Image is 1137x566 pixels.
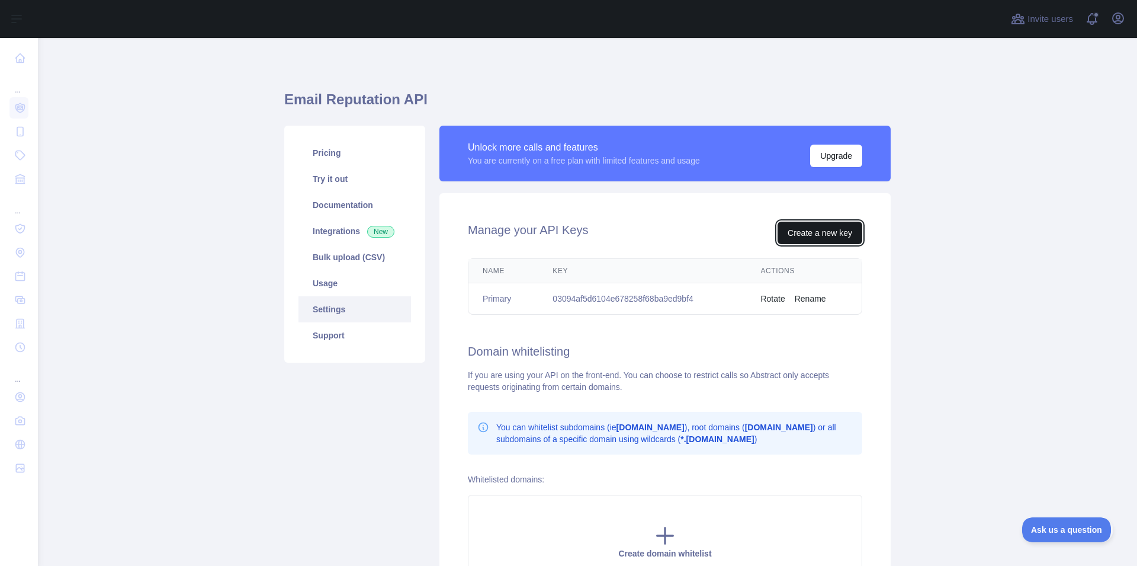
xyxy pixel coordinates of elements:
button: Rename [795,293,826,305]
span: New [367,226,394,238]
a: Pricing [298,140,411,166]
button: Create a new key [778,222,862,244]
div: Unlock more calls and features [468,140,700,155]
div: You are currently on a free plan with limited features and usage [468,155,700,167]
button: Invite users [1008,9,1075,28]
a: Support [298,322,411,348]
a: Try it out [298,166,411,192]
iframe: Toggle Customer Support [1022,517,1113,542]
span: Invite users [1027,12,1073,26]
h2: Manage your API Keys [468,222,588,244]
div: If you are using your API on the front-end. You can choose to restrict calls so Abstract only acc... [468,369,862,393]
p: You can whitelist subdomains (ie ), root domains ( ) or all subdomains of a specific domain using... [496,421,853,445]
h1: Email Reputation API [284,90,891,119]
th: Actions [746,259,862,283]
a: Documentation [298,192,411,218]
b: *.[DOMAIN_NAME] [680,434,754,444]
b: [DOMAIN_NAME] [745,423,813,432]
a: Settings [298,296,411,322]
div: ... [9,192,28,216]
a: Usage [298,270,411,296]
a: Bulk upload (CSV) [298,244,411,270]
td: Primary [468,283,538,315]
label: Whitelisted domains: [468,475,544,484]
a: Integrations New [298,218,411,244]
b: [DOMAIN_NAME] [616,423,685,432]
td: 03094af5d6104e678258f68ba9ed9bf4 [538,283,746,315]
div: ... [9,71,28,95]
button: Upgrade [810,145,862,167]
span: Create domain whitelist [618,549,711,558]
th: Key [538,259,746,283]
h2: Domain whitelisting [468,343,862,360]
button: Rotate [760,293,785,305]
th: Name [468,259,538,283]
div: ... [9,360,28,384]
